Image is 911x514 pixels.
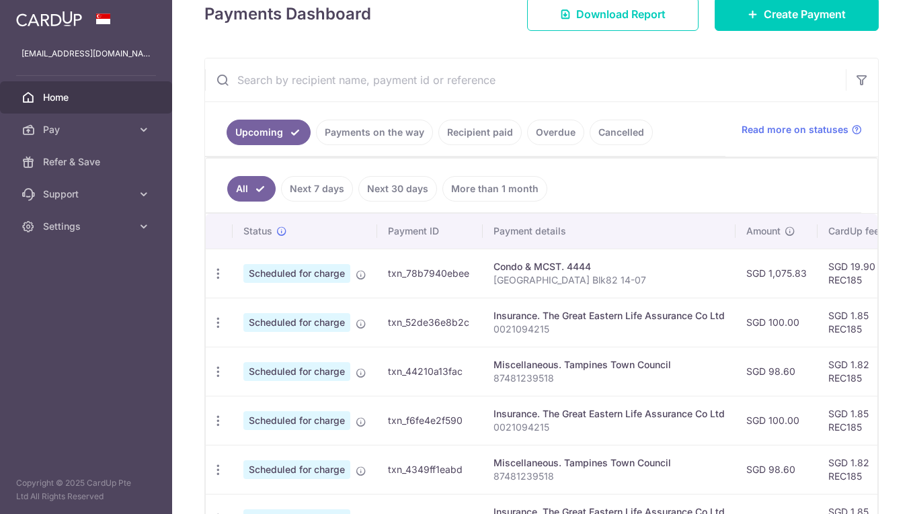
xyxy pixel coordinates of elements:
[493,260,725,273] div: Condo & MCST. 4444
[377,396,483,445] td: txn_f6fe4e2f590
[746,224,781,238] span: Amount
[43,220,132,233] span: Settings
[576,6,666,22] span: Download Report
[828,224,879,238] span: CardUp fee
[736,298,818,347] td: SGD 100.00
[243,460,350,479] span: Scheduled for charge
[493,470,725,483] p: 87481239518
[590,120,653,145] a: Cancelled
[442,176,547,202] a: More than 1 month
[316,120,433,145] a: Payments on the way
[43,187,132,201] span: Support
[227,176,276,202] a: All
[205,58,846,101] input: Search by recipient name, payment id or reference
[818,445,905,494] td: SGD 1.82 REC185
[377,298,483,347] td: txn_52de36e8b2c
[742,123,862,136] a: Read more on statuses
[493,309,725,323] div: Insurance. The Great Eastern Life Assurance Co Ltd
[736,347,818,396] td: SGD 98.60
[243,411,350,430] span: Scheduled for charge
[377,347,483,396] td: txn_44210a13fac
[527,120,584,145] a: Overdue
[43,123,132,136] span: Pay
[493,456,725,470] div: Miscellaneous. Tampines Town Council
[493,323,725,336] p: 0021094215
[22,47,151,60] p: [EMAIL_ADDRESS][DOMAIN_NAME]
[493,358,725,372] div: Miscellaneous. Tampines Town Council
[742,123,848,136] span: Read more on statuses
[818,347,905,396] td: SGD 1.82 REC185
[30,9,58,22] span: Help
[483,214,736,249] th: Payment details
[243,362,350,381] span: Scheduled for charge
[43,155,132,169] span: Refer & Save
[493,407,725,421] div: Insurance. The Great Eastern Life Assurance Co Ltd
[736,396,818,445] td: SGD 100.00
[736,249,818,298] td: SGD 1,075.83
[243,264,350,283] span: Scheduled for charge
[281,176,353,202] a: Next 7 days
[818,396,905,445] td: SGD 1.85 REC185
[377,445,483,494] td: txn_4349ff1eabd
[243,224,272,238] span: Status
[818,298,905,347] td: SGD 1.85 REC185
[377,249,483,298] td: txn_78b7940ebee
[377,214,483,249] th: Payment ID
[243,313,350,332] span: Scheduled for charge
[493,273,725,287] p: [GEOGRAPHIC_DATA] Blk82 14-07
[438,120,522,145] a: Recipient paid
[204,2,371,26] h4: Payments Dashboard
[493,372,725,385] p: 87481239518
[818,249,905,298] td: SGD 19.90 REC185
[358,176,437,202] a: Next 30 days
[227,120,311,145] a: Upcoming
[493,421,725,434] p: 0021094215
[16,11,82,27] img: CardUp
[736,445,818,494] td: SGD 98.60
[764,6,846,22] span: Create Payment
[43,91,132,104] span: Home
